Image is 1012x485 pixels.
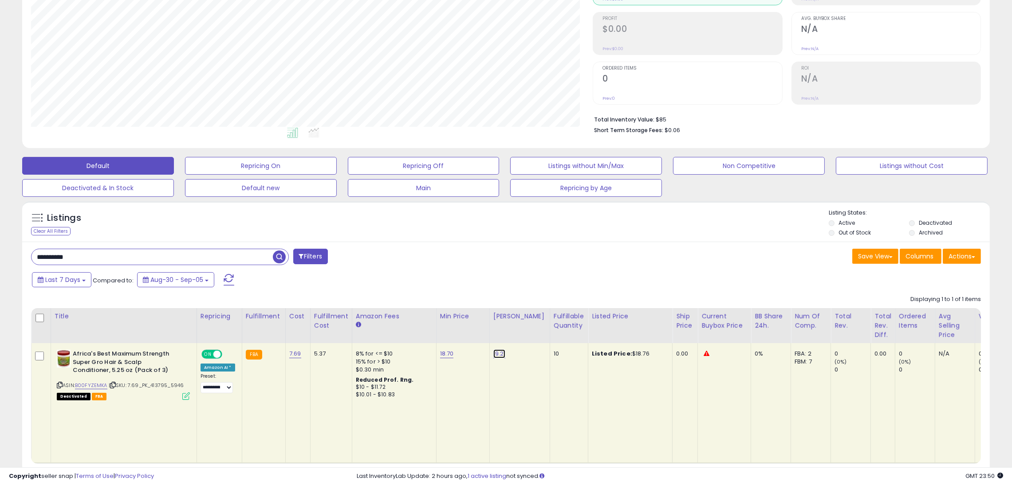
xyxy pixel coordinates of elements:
[55,312,193,321] div: Title
[835,312,867,330] div: Total Rev.
[673,157,825,175] button: Non Competitive
[357,472,1003,481] div: Last InventoryLab Update: 2 hours ago, not synced.
[356,358,429,366] div: 15% for > $10
[602,24,782,36] h2: $0.00
[185,179,337,197] button: Default new
[906,252,933,261] span: Columns
[246,312,282,321] div: Fulfillment
[594,126,663,134] b: Short Term Storage Fees:
[293,249,328,264] button: Filters
[221,351,235,358] span: OFF
[836,157,988,175] button: Listings without Cost
[755,312,787,330] div: BB Share 24h.
[899,350,935,358] div: 0
[554,350,581,358] div: 10
[202,351,213,358] span: ON
[356,376,414,383] b: Reduced Prof. Rng.
[602,66,782,71] span: Ordered Items
[835,350,870,358] div: 0
[47,212,81,224] h5: Listings
[795,358,824,366] div: FBM: 7
[348,157,500,175] button: Repricing Off
[852,249,898,264] button: Save View
[356,312,433,321] div: Amazon Fees
[979,312,1011,321] div: Velocity
[510,179,662,197] button: Repricing by Age
[801,74,980,86] h2: N/A
[701,312,747,330] div: Current Buybox Price
[289,349,301,358] a: 7.69
[468,472,506,480] a: 1 active listing
[899,358,911,365] small: (0%)
[665,126,680,134] span: $0.06
[676,350,691,358] div: 0.00
[109,382,184,389] span: | SKU: 7.69_PK_413795_5946
[965,472,1003,480] span: 2025-09-15 23:50 GMT
[440,312,486,321] div: Min Price
[839,229,871,236] label: Out of Stock
[76,472,114,480] a: Terms of Use
[979,358,991,365] small: (0%)
[795,312,827,330] div: Num of Comp.
[356,383,429,391] div: $10 - $11.72
[31,227,71,235] div: Clear All Filters
[602,74,782,86] h2: 0
[900,249,941,264] button: Columns
[939,312,971,340] div: Avg Selling Price
[9,472,154,481] div: seller snap | |
[594,116,654,123] b: Total Inventory Value:
[592,312,669,321] div: Listed Price
[602,96,615,101] small: Prev: 0
[554,312,584,330] div: Fulfillable Quantity
[510,157,662,175] button: Listings without Min/Max
[22,157,174,175] button: Default
[314,312,348,330] div: Fulfillment Cost
[801,16,980,21] span: Avg. Buybox Share
[356,321,361,329] small: Amazon Fees.
[919,229,943,236] label: Archived
[874,350,888,358] div: 0.00
[289,312,307,321] div: Cost
[801,66,980,71] span: ROI
[440,349,454,358] a: 18.70
[57,350,190,399] div: ASIN:
[594,113,974,124] li: $85
[115,472,154,480] a: Privacy Policy
[874,312,891,340] div: Total Rev. Diff.
[795,350,824,358] div: FBA: 2
[356,391,429,399] div: $10.01 - $10.83
[939,350,968,358] div: N/A
[801,24,980,36] h2: N/A
[348,179,500,197] button: Main
[314,350,345,358] div: 5.37
[835,366,870,374] div: 0
[356,366,429,374] div: $0.30 min
[201,364,235,372] div: Amazon AI *
[150,275,203,284] span: Aug-30 - Sep-05
[899,312,931,330] div: Ordered Items
[93,276,134,285] span: Compared to:
[75,382,107,389] a: B00FYZEMKA
[801,96,819,101] small: Prev: N/A
[246,350,262,360] small: FBA
[57,393,91,400] span: All listings that are unavailable for purchase on Amazon for any reason other than out-of-stock
[185,157,337,175] button: Repricing On
[9,472,41,480] strong: Copyright
[801,46,819,51] small: Prev: N/A
[201,373,235,393] div: Preset:
[592,349,632,358] b: Listed Price:
[592,350,665,358] div: $18.76
[356,350,429,358] div: 8% for <= $10
[602,46,623,51] small: Prev: $0.00
[22,179,174,197] button: Deactivated & In Stock
[73,350,181,377] b: Africa's Best Maximum Strength Super Gro Hair & Scalp Conditioner, 5.25 oz (Pack of 3)
[201,312,238,321] div: Repricing
[829,209,990,217] p: Listing States:
[602,16,782,21] span: Profit
[45,275,80,284] span: Last 7 Days
[493,349,506,358] a: 19.21
[755,350,784,358] div: 0%
[493,312,546,321] div: [PERSON_NAME]
[676,312,694,330] div: Ship Price
[943,249,981,264] button: Actions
